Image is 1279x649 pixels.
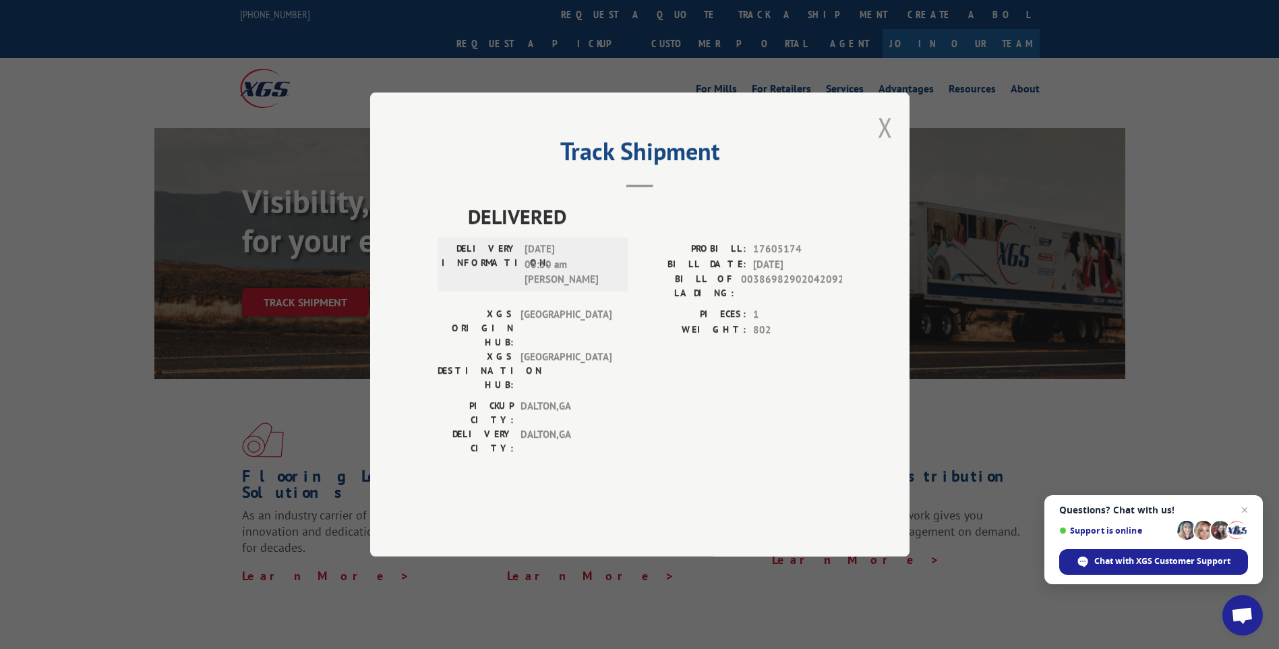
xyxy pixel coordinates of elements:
label: WEIGHT: [640,322,746,338]
label: DELIVERY CITY: [438,427,514,455]
label: DELIVERY INFORMATION: [442,242,518,287]
span: [DATE] 08:30 am [PERSON_NAME] [525,242,616,287]
span: 1 [753,307,842,322]
button: Close modal [878,109,893,145]
span: [GEOGRAPHIC_DATA] [520,349,612,392]
span: DALTON , GA [520,427,612,455]
span: Questions? Chat with us! [1059,505,1248,515]
span: 802 [753,322,842,338]
span: Chat with XGS Customer Support [1094,555,1230,567]
h2: Track Shipment [438,142,842,167]
label: BILL OF LADING: [640,272,734,300]
div: Chat with XGS Customer Support [1059,549,1248,575]
label: BILL DATE: [640,257,746,273]
span: DELIVERED [468,201,842,231]
label: PICKUP CITY: [438,399,514,427]
label: XGS DESTINATION HUB: [438,349,514,392]
label: PROBILL: [640,242,746,257]
span: 17605174 [753,242,842,257]
div: Open chat [1222,595,1263,636]
label: PIECES: [640,307,746,322]
span: Close chat [1237,502,1253,518]
span: 00386982902042092 [741,272,842,300]
span: Support is online [1059,526,1172,536]
span: DALTON , GA [520,399,612,427]
span: [GEOGRAPHIC_DATA] [520,307,612,349]
label: XGS ORIGIN HUB: [438,307,514,349]
span: [DATE] [753,257,842,273]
